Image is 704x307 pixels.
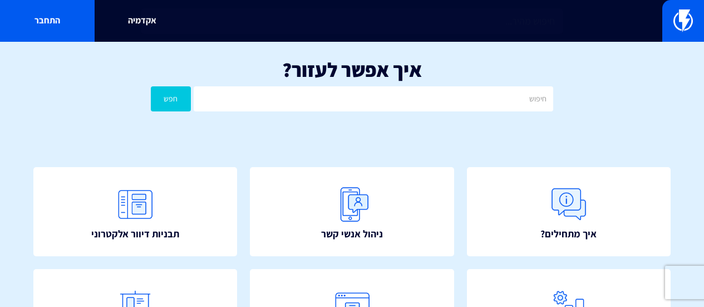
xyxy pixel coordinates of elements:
a: תבניות דיוור אלקטרוני [33,167,237,257]
input: חיפוש מהיר... [141,8,563,34]
span: תבניות דיוור אלקטרוני [91,227,179,241]
a: ניהול אנשי קשר [250,167,454,257]
a: איך מתחילים? [467,167,671,257]
button: חפש [151,86,191,111]
input: חיפוש [194,86,553,111]
span: ניהול אנשי קשר [321,227,383,241]
h1: איך אפשר לעזור? [17,59,687,81]
span: איך מתחילים? [540,227,597,241]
